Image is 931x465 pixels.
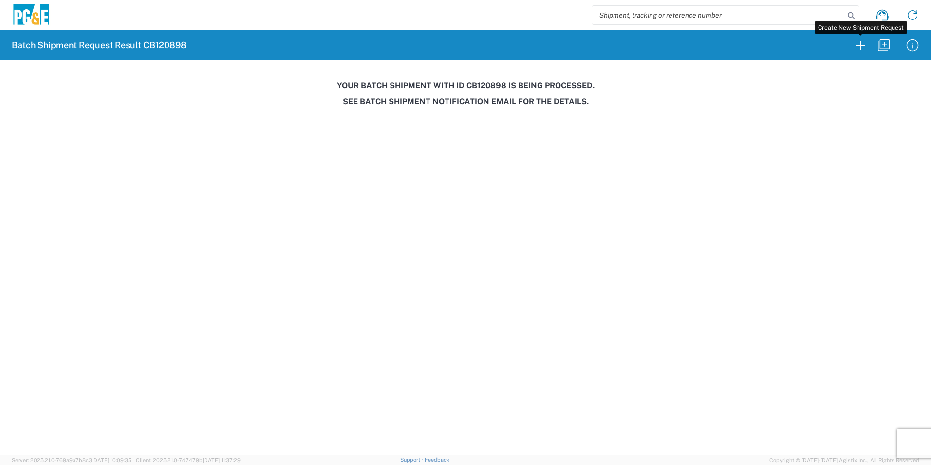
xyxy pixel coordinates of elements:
[12,4,51,27] img: pge
[12,39,186,51] h2: Batch Shipment Request Result CB120898
[7,97,924,106] h3: See Batch Shipment Notification email for the details.
[425,457,449,463] a: Feedback
[92,457,131,463] span: [DATE] 10:09:35
[769,456,919,465] span: Copyright © [DATE]-[DATE] Agistix Inc., All Rights Reserved
[592,6,844,24] input: Shipment, tracking or reference number
[203,457,241,463] span: [DATE] 11:37:29
[7,81,924,90] h3: Your batch shipment with id CB120898 is being processed.
[400,457,425,463] a: Support
[12,457,131,463] span: Server: 2025.21.0-769a9a7b8c3
[136,457,241,463] span: Client: 2025.21.0-7d7479b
